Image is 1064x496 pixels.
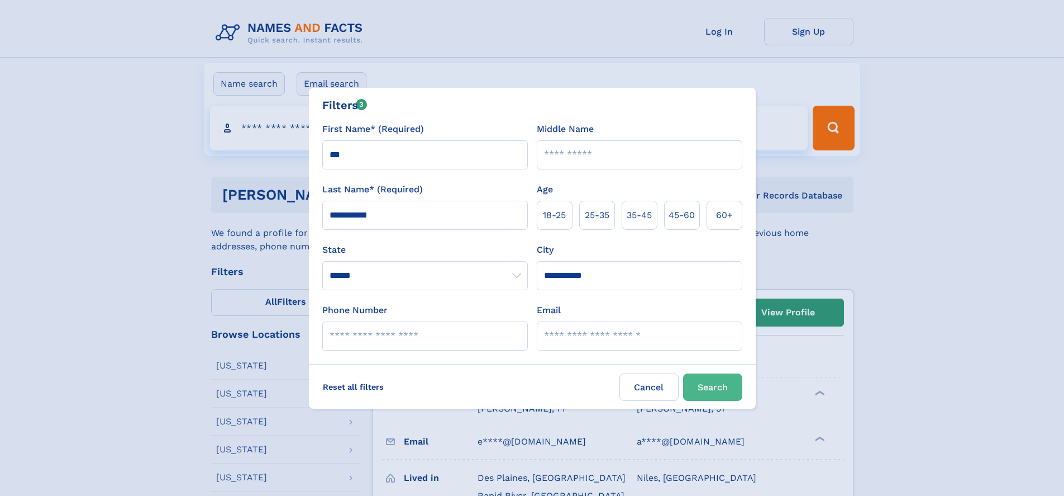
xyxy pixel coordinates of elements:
label: Age [537,183,553,196]
label: Email [537,304,561,317]
span: 45‑60 [669,209,695,222]
label: Middle Name [537,122,594,136]
button: Search [683,374,742,401]
span: 35‑45 [627,209,652,222]
span: 18‑25 [543,209,566,222]
label: First Name* (Required) [322,122,424,136]
label: Last Name* (Required) [322,183,423,196]
div: Filters [322,97,368,114]
span: 60+ [716,209,733,222]
label: Cancel [619,374,679,401]
label: State [322,243,528,257]
label: Reset all filters [316,374,391,400]
label: City [537,243,554,257]
label: Phone Number [322,304,388,317]
span: 25‑35 [585,209,609,222]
